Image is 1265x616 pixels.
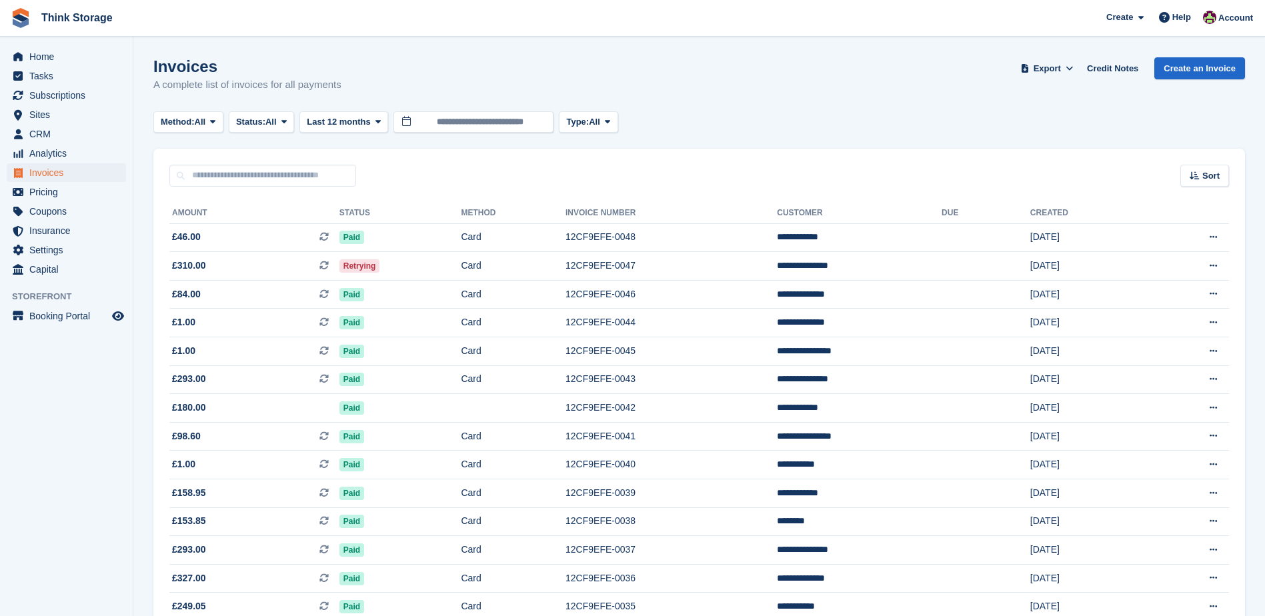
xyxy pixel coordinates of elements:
[169,203,339,224] th: Amount
[236,115,265,129] span: Status:
[461,309,565,337] td: Card
[161,115,195,129] span: Method:
[1030,564,1145,593] td: [DATE]
[339,600,364,613] span: Paid
[339,203,461,224] th: Status
[172,599,206,613] span: £249.05
[1030,479,1145,508] td: [DATE]
[339,373,364,386] span: Paid
[339,543,364,557] span: Paid
[559,111,617,133] button: Type: All
[565,394,777,423] td: 12CF9EFE-0042
[7,221,126,240] a: menu
[339,316,364,329] span: Paid
[29,144,109,163] span: Analytics
[777,203,942,224] th: Customer
[461,536,565,565] td: Card
[1030,536,1145,565] td: [DATE]
[339,401,364,415] span: Paid
[29,125,109,143] span: CRM
[29,67,109,85] span: Tasks
[565,203,777,224] th: Invoice Number
[1030,309,1145,337] td: [DATE]
[7,163,126,182] a: menu
[29,307,109,325] span: Booking Portal
[1030,394,1145,423] td: [DATE]
[1030,507,1145,536] td: [DATE]
[29,183,109,201] span: Pricing
[461,280,565,309] td: Card
[1030,252,1145,281] td: [DATE]
[29,260,109,279] span: Capital
[29,47,109,66] span: Home
[172,372,206,386] span: £293.00
[461,422,565,451] td: Card
[1082,57,1144,79] a: Credit Notes
[7,105,126,124] a: menu
[1030,451,1145,479] td: [DATE]
[565,365,777,394] td: 12CF9EFE-0043
[461,365,565,394] td: Card
[172,571,206,585] span: £327.00
[172,344,195,358] span: £1.00
[461,507,565,536] td: Card
[339,572,364,585] span: Paid
[339,259,380,273] span: Retrying
[339,231,364,244] span: Paid
[7,202,126,221] a: menu
[29,105,109,124] span: Sites
[1218,11,1253,25] span: Account
[153,57,341,75] h1: Invoices
[1154,57,1245,79] a: Create an Invoice
[1030,365,1145,394] td: [DATE]
[1172,11,1191,24] span: Help
[1106,11,1133,24] span: Create
[565,451,777,479] td: 12CF9EFE-0040
[172,259,206,273] span: £310.00
[565,564,777,593] td: 12CF9EFE-0036
[307,115,370,129] span: Last 12 months
[339,345,364,358] span: Paid
[153,77,341,93] p: A complete list of invoices for all payments
[265,115,277,129] span: All
[1202,169,1220,183] span: Sort
[1030,280,1145,309] td: [DATE]
[461,203,565,224] th: Method
[565,507,777,536] td: 12CF9EFE-0038
[172,486,206,500] span: £158.95
[172,457,195,471] span: £1.00
[172,514,206,528] span: £153.85
[29,241,109,259] span: Settings
[299,111,388,133] button: Last 12 months
[565,309,777,337] td: 12CF9EFE-0044
[339,430,364,443] span: Paid
[1030,203,1145,224] th: Created
[229,111,294,133] button: Status: All
[339,487,364,500] span: Paid
[36,7,118,29] a: Think Storage
[1034,62,1061,75] span: Export
[339,288,364,301] span: Paid
[565,422,777,451] td: 12CF9EFE-0041
[1030,422,1145,451] td: [DATE]
[7,67,126,85] a: menu
[565,280,777,309] td: 12CF9EFE-0046
[1030,337,1145,366] td: [DATE]
[172,287,201,301] span: £84.00
[153,111,223,133] button: Method: All
[29,221,109,240] span: Insurance
[172,401,206,415] span: £180.00
[29,86,109,105] span: Subscriptions
[172,543,206,557] span: £293.00
[7,86,126,105] a: menu
[461,252,565,281] td: Card
[7,241,126,259] a: menu
[195,115,206,129] span: All
[942,203,1030,224] th: Due
[172,230,201,244] span: £46.00
[29,163,109,182] span: Invoices
[7,260,126,279] a: menu
[565,252,777,281] td: 12CF9EFE-0047
[565,536,777,565] td: 12CF9EFE-0037
[7,125,126,143] a: menu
